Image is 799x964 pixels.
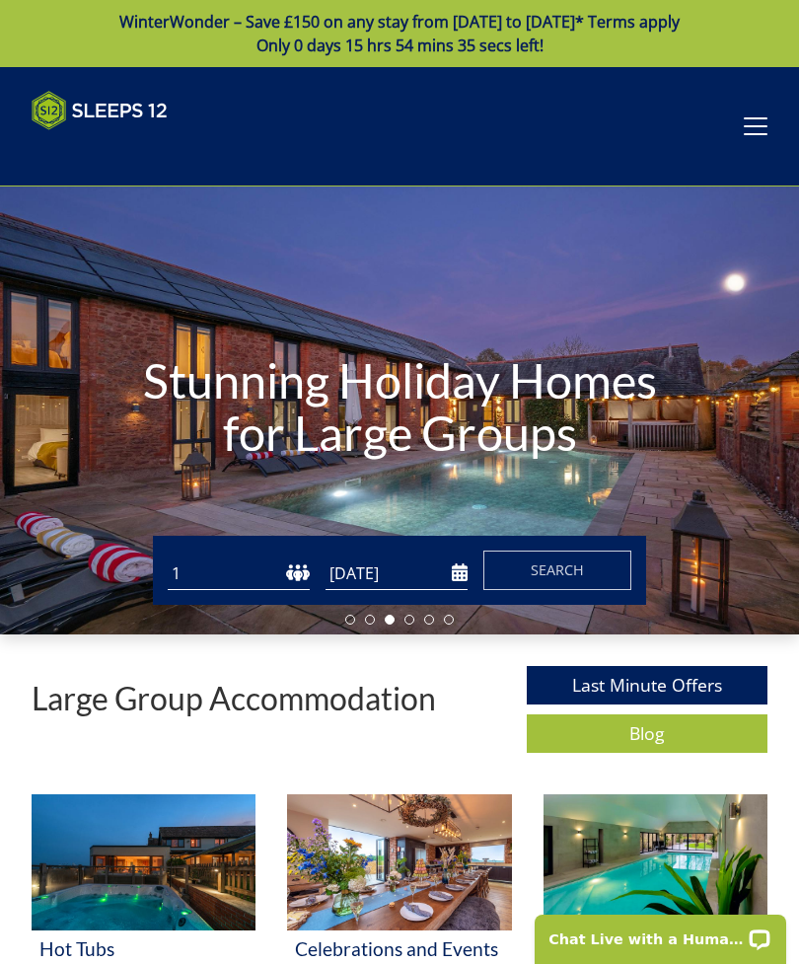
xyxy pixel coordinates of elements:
[256,35,544,56] span: Only 0 days 15 hrs 54 mins 35 secs left!
[544,794,767,930] img: 'Swimming Pools' - Large Group Accommodation Holiday Ideas
[32,794,255,930] img: 'Hot Tubs' - Large Group Accommodation Holiday Ideas
[120,315,680,499] h1: Stunning Holiday Homes for Large Groups
[527,666,767,704] a: Last Minute Offers
[32,681,436,715] p: Large Group Accommodation
[522,902,799,964] iframe: LiveChat chat widget
[326,557,468,590] input: Arrival Date
[295,938,503,959] h3: Celebrations and Events
[287,794,511,930] img: 'Celebrations and Events' - Large Group Accommodation Holiday Ideas
[32,91,168,130] img: Sleeps 12
[39,938,248,959] h3: Hot Tubs
[527,714,767,753] a: Blog
[22,142,229,159] iframe: Customer reviews powered by Trustpilot
[531,560,584,579] span: Search
[483,551,631,590] button: Search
